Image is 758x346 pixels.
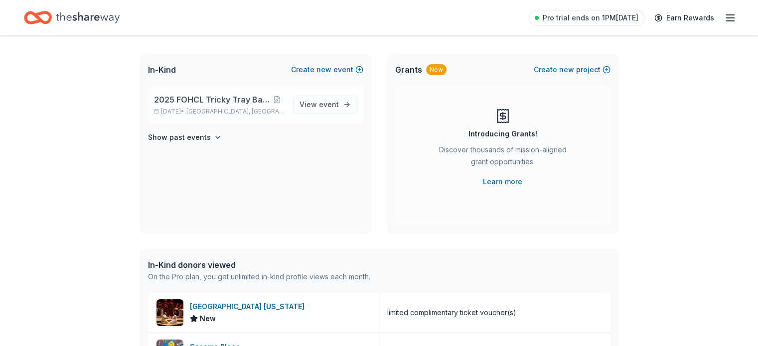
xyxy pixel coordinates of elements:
[293,96,357,114] a: View event
[156,299,183,326] img: Image for State Theatre New Jersey
[435,144,571,172] div: Discover thousands of mission-aligned grant opportunities.
[148,271,370,283] div: On the Pro plan, you get unlimited in-kind profile views each month.
[559,64,574,76] span: new
[154,108,285,115] p: [DATE] •
[300,99,339,111] span: View
[395,64,422,76] span: Grants
[154,94,270,106] span: 2025 FOHCL Tricky Tray Basket Raffle
[387,307,516,319] div: limited complimentary ticket voucher(s)
[426,64,447,75] div: New
[148,64,176,76] span: In-Kind
[148,131,211,143] h4: Show past events
[483,176,522,188] a: Learn more
[534,64,610,76] button: Createnewproject
[291,64,363,76] button: Createnewevent
[319,100,339,109] span: event
[468,128,537,140] div: Introducing Grants!
[186,108,285,115] span: [GEOGRAPHIC_DATA], [GEOGRAPHIC_DATA]
[148,259,370,271] div: In-Kind donors viewed
[190,301,308,313] div: [GEOGRAPHIC_DATA] [US_STATE]
[529,10,644,26] a: Pro trial ends on 1PM[DATE]
[648,9,720,27] a: Earn Rewards
[543,12,638,24] span: Pro trial ends on 1PM[DATE]
[24,6,120,29] a: Home
[200,313,216,325] span: New
[148,131,222,143] button: Show past events
[316,64,331,76] span: new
